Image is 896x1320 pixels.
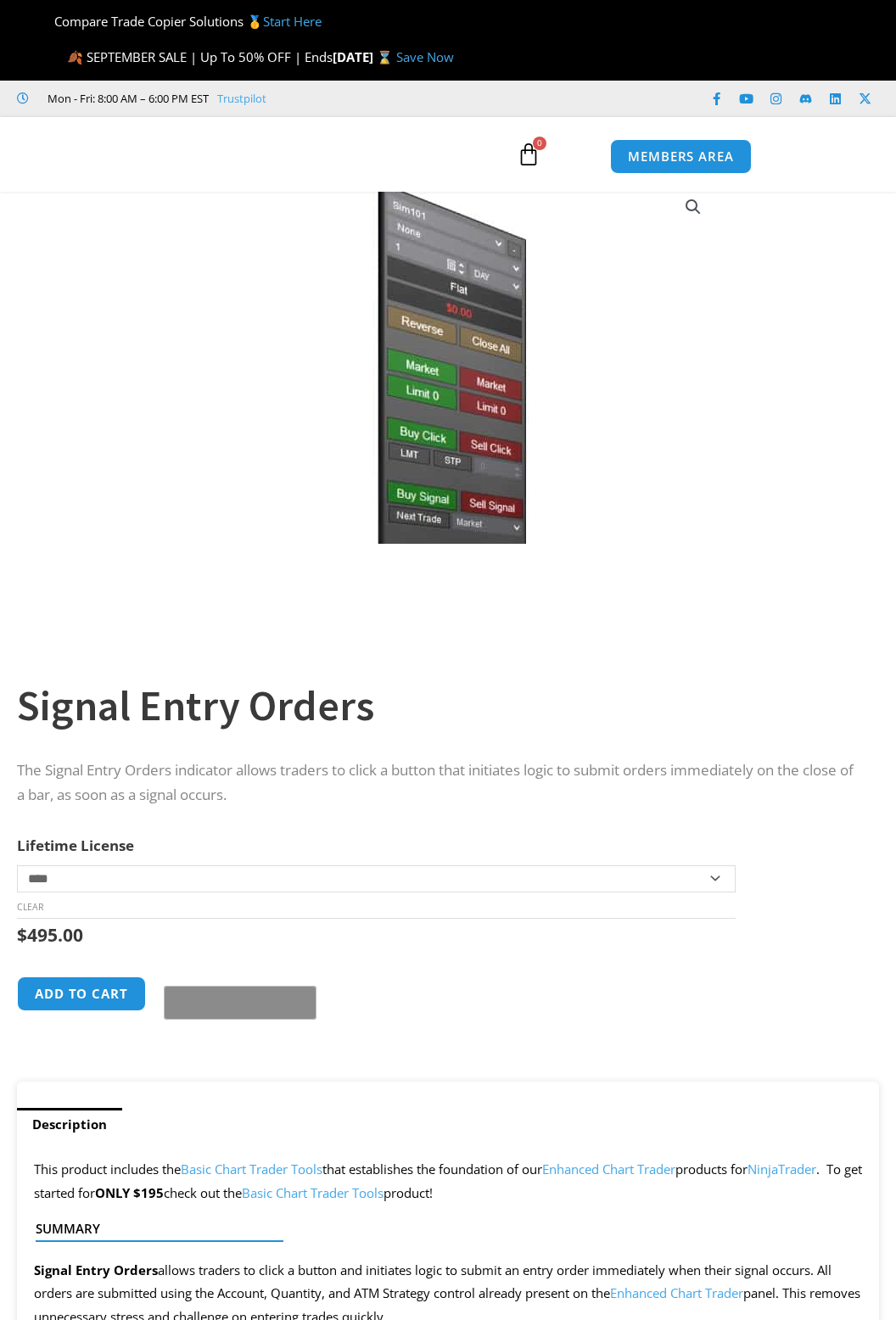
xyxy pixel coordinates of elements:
[41,15,53,28] img: 🏆
[17,923,27,947] span: $
[17,758,862,808] p: The Signal Entry Orders indicator allows traders to click a button that initiates logic to submit...
[678,192,708,222] a: View full-screen image gallery
[491,130,566,179] a: 0
[176,179,721,648] img: SignalEntryOrders
[396,48,454,65] a: Save Now
[95,1184,164,1201] strong: ONLY $195
[181,1161,322,1177] a: Basic Chart Trader Tools
[17,901,43,913] a: Clear options
[160,974,313,976] iframe: Secure payment input frame
[533,137,546,150] span: 0
[164,1184,433,1201] span: check out the product!
[628,150,734,163] span: MEMBERS AREA
[17,976,146,1011] button: Add to cart
[610,1284,743,1301] a: Enhanced Chart Trader
[242,1184,384,1201] a: Basic Chart Trader Tools
[17,1108,122,1141] a: Description
[217,88,266,109] a: Trustpilot
[333,48,396,65] strong: [DATE] ⌛
[34,1158,862,1205] p: This product includes the that establishes the foundation of our products for . To get started for
[17,923,83,947] bdi: 495.00
[164,986,316,1020] button: Buy with GPay
[67,48,333,65] span: 🍂 SEPTEMBER SALE | Up To 50% OFF | Ends
[17,836,134,855] label: Lifetime License
[263,13,322,30] a: Start Here
[43,88,209,109] span: Mon - Fri: 8:00 AM – 6:00 PM EST
[36,1221,847,1236] h4: Summary
[610,139,752,174] a: MEMBERS AREA
[40,13,322,30] span: Compare Trade Copier Solutions 🥇
[34,1261,158,1278] strong: Signal Entry Orders
[17,676,862,736] h1: Signal Entry Orders
[542,1161,675,1177] a: Enhanced Chart Trader
[116,123,299,184] img: LogoAI | Affordable Indicators – NinjaTrader
[748,1161,816,1177] a: NinjaTrader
